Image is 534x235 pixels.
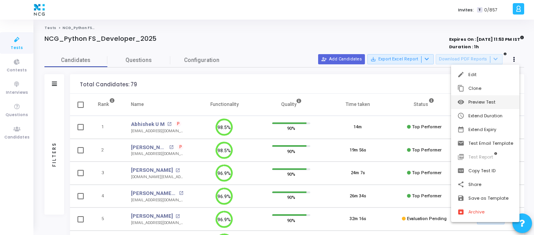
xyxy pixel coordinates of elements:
mat-icon: share [457,181,465,189]
mat-icon: date_range [457,126,465,134]
mat-icon: pin [457,167,465,175]
mat-icon: save [457,195,465,202]
mat-icon: email [457,140,465,148]
button: Test Email Template [451,137,519,150]
button: Test Report [451,150,519,164]
mat-icon: edit [457,71,465,79]
button: Preview Test [451,95,519,109]
button: Copy Test ID [451,164,519,178]
button: Save as Template [451,191,519,205]
button: Extend Duration [451,109,519,123]
mat-icon: schedule [457,112,465,120]
button: Share [451,178,519,191]
mat-icon: content_copy [457,85,465,93]
button: Edit [451,68,519,82]
button: Clone [451,82,519,95]
mat-icon: visibility [457,98,465,106]
button: Extend Expiry [451,123,519,137]
mat-icon: archive [457,208,465,216]
button: Archive [451,205,519,219]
